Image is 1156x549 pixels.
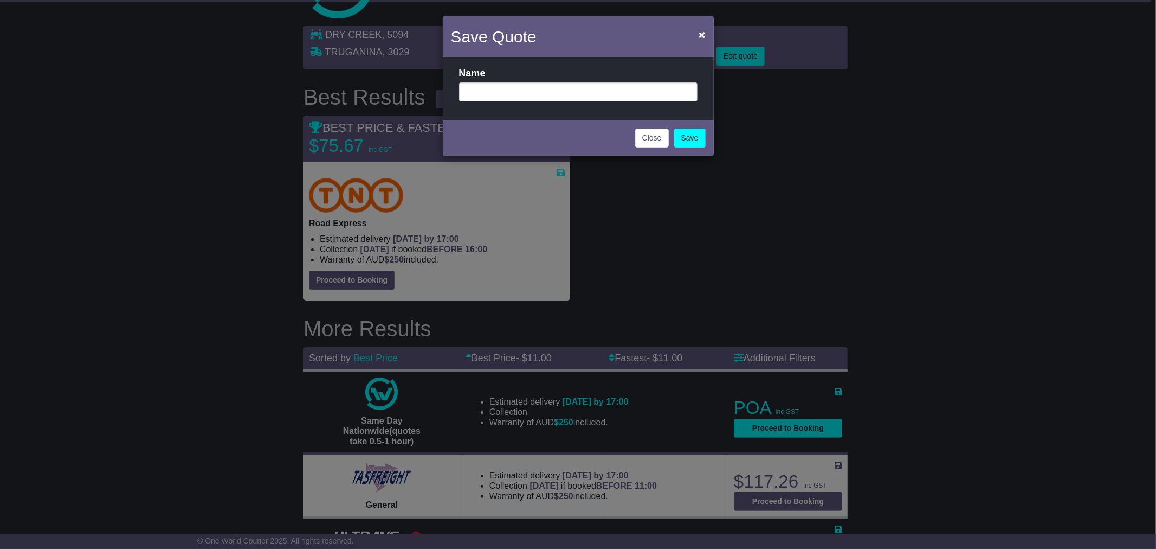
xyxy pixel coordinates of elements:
button: Close [693,23,711,46]
label: Name [459,68,486,80]
a: Save [674,129,706,148]
span: × [699,28,705,41]
button: Close [635,129,669,148]
h4: Save Quote [451,24,537,49]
